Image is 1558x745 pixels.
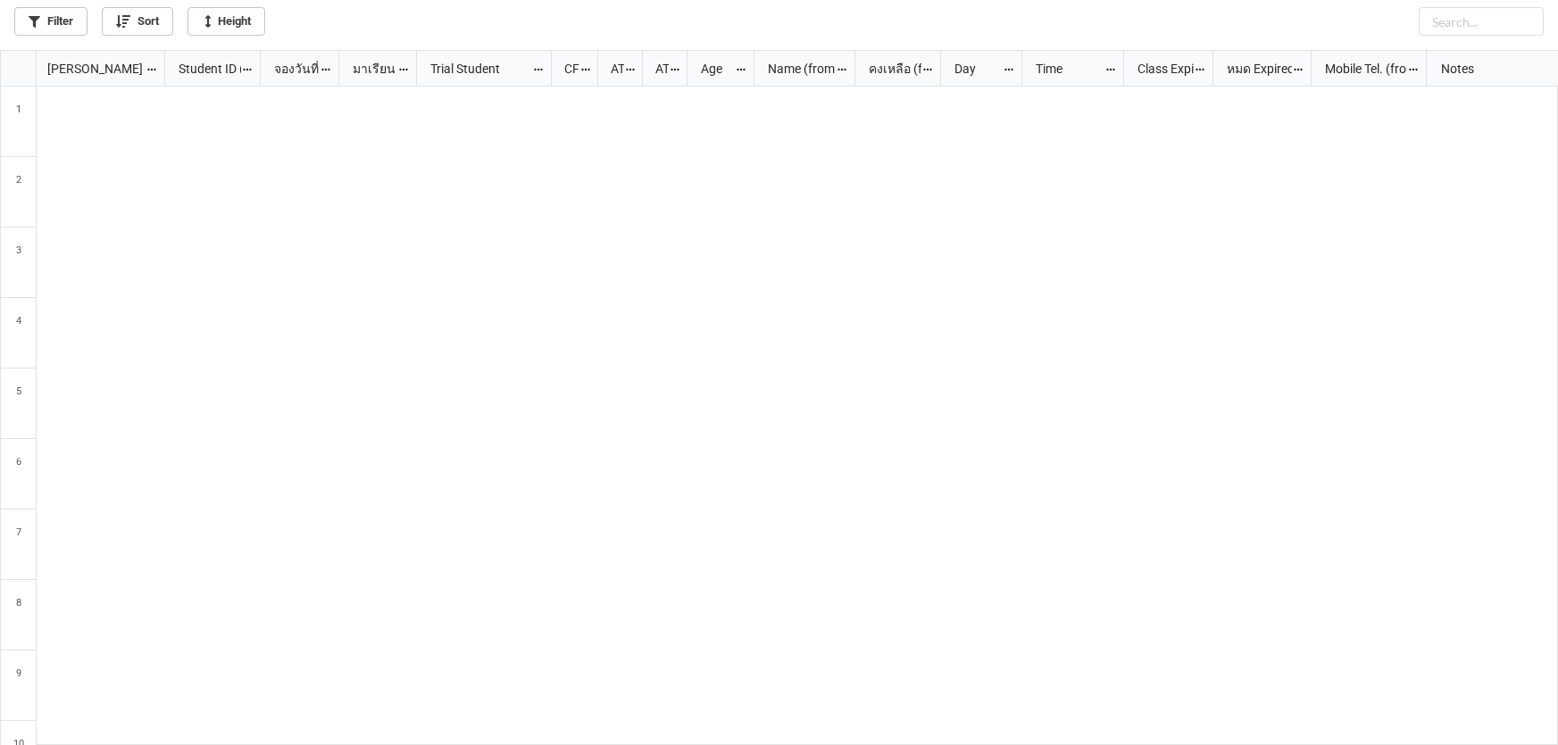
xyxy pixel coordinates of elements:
div: grid [1,51,165,87]
div: Class Expiration [1127,59,1194,79]
span: 7 [16,509,21,579]
span: 2 [16,157,21,227]
div: CF [554,59,579,79]
div: Time [1025,59,1104,79]
span: 8 [16,580,21,650]
input: Search... [1419,7,1544,36]
div: Day [944,59,1003,79]
span: 5 [16,368,21,438]
div: หมด Expired date (from [PERSON_NAME] Name) [1216,59,1292,79]
div: Trial Student [420,59,531,79]
span: 6 [16,439,21,509]
div: Name (from Class) [757,59,836,79]
div: จองวันที่ [263,59,321,79]
span: 9 [16,650,21,720]
div: ATT [600,59,625,79]
a: Sort [102,7,173,36]
span: 3 [16,228,21,297]
span: 1 [16,87,21,156]
div: คงเหลือ (from Nick Name) [858,59,921,79]
div: ATK [645,59,670,79]
div: มาเรียน [342,59,398,79]
div: Age [690,59,736,79]
div: Student ID (from [PERSON_NAME] Name) [168,59,241,79]
span: 4 [16,298,21,368]
a: Filter [14,7,87,36]
div: Mobile Tel. (from Nick Name) [1314,59,1407,79]
a: Height [187,7,265,36]
div: [PERSON_NAME] Name [37,59,146,79]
